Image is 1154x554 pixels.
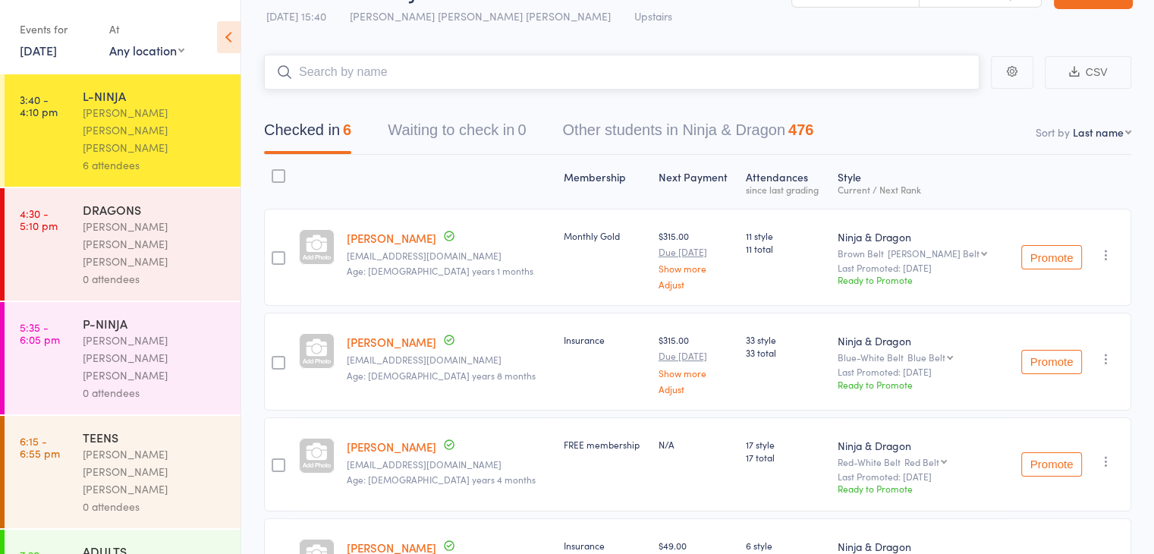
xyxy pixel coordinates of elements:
div: 0 attendees [83,270,228,288]
div: Blue-White Belt [838,352,1000,362]
small: jeandelenfant@gmail.com [347,459,552,470]
span: 33 total [746,346,825,359]
button: Promote [1021,452,1082,477]
div: Blue Belt [907,352,945,362]
div: [PERSON_NAME] [PERSON_NAME] [PERSON_NAME] [83,104,228,156]
div: Next Payment [652,162,740,202]
a: 6:15 -6:55 pmTEENS[PERSON_NAME] [PERSON_NAME] [PERSON_NAME]0 attendees [5,416,241,528]
div: [PERSON_NAME] [PERSON_NAME] [PERSON_NAME] [83,332,228,384]
div: Insurance [564,333,646,346]
time: 4:30 - 5:10 pm [20,207,58,231]
div: FREE membership [564,438,646,451]
small: Last Promoted: [DATE] [838,263,1000,273]
a: [PERSON_NAME] [347,230,436,246]
div: Events for [20,17,94,42]
div: 0 [517,121,526,138]
a: 4:30 -5:10 pmDRAGONS[PERSON_NAME] [PERSON_NAME] [PERSON_NAME]0 attendees [5,188,241,301]
label: Sort by [1036,124,1070,140]
a: Adjust [659,279,734,289]
time: 3:40 - 4:10 pm [20,93,58,118]
div: since last grading [746,184,825,194]
div: Brown Belt [838,248,1000,258]
span: 17 total [746,451,825,464]
time: 5:35 - 6:05 pm [20,321,60,345]
button: Other students in Ninja & Dragon476 [562,114,813,154]
div: 0 attendees [83,384,228,401]
span: [PERSON_NAME] [PERSON_NAME] [PERSON_NAME] [350,8,611,24]
div: $315.00 [659,333,734,393]
span: Age: [DEMOGRAPHIC_DATA] years 8 months [347,369,536,382]
span: 11 total [746,242,825,255]
button: CSV [1045,56,1131,89]
div: Ninja & Dragon [838,229,1000,244]
input: Search by name [264,55,979,90]
a: 3:40 -4:10 pmL-NINJA[PERSON_NAME] [PERSON_NAME] [PERSON_NAME]6 attendees [5,74,241,187]
div: $315.00 [659,229,734,289]
button: Checked in6 [264,114,351,154]
div: Ninja & Dragon [838,333,1000,348]
a: [PERSON_NAME] [347,334,436,350]
time: 6:15 - 6:55 pm [20,435,60,459]
div: At [109,17,184,42]
a: [PERSON_NAME] [347,439,436,455]
div: TEENS [83,429,228,445]
div: 6 attendees [83,156,228,174]
span: Age: [DEMOGRAPHIC_DATA] years 4 months [347,473,536,486]
a: Show more [659,368,734,378]
small: Due [DATE] [659,351,734,361]
small: Due [DATE] [659,247,734,257]
a: 5:35 -6:05 pmP-NINJA[PERSON_NAME] [PERSON_NAME] [PERSON_NAME]0 attendees [5,302,241,414]
span: Age: [DEMOGRAPHIC_DATA] years 1 months [347,264,533,277]
div: N/A [659,438,734,451]
div: P-NINJA [83,315,228,332]
div: 476 [788,121,813,138]
div: Ready to Promote [838,482,1000,495]
div: [PERSON_NAME] Belt [888,248,979,258]
small: minkan08@yahoo.com [347,354,552,365]
a: Adjust [659,384,734,394]
span: [DATE] 15:40 [266,8,326,24]
small: Last Promoted: [DATE] [838,367,1000,377]
div: Ninja & Dragon [838,438,1000,453]
span: Upstairs [634,8,672,24]
div: Ninja & Dragon [838,539,1000,554]
button: Promote [1021,350,1082,374]
div: [PERSON_NAME] [PERSON_NAME] [PERSON_NAME] [83,445,228,498]
div: 0 attendees [83,498,228,515]
div: Membership [558,162,652,202]
div: Current / Next Rank [838,184,1000,194]
div: Monthly Gold [564,229,646,242]
div: DRAGONS [83,201,228,218]
span: 17 style [746,438,825,451]
div: 6 [343,121,351,138]
span: 33 style [746,333,825,346]
small: Last Promoted: [DATE] [838,471,1000,482]
div: Ready to Promote [838,273,1000,286]
div: Insurance [564,539,646,552]
span: 6 style [746,539,825,552]
div: [PERSON_NAME] [PERSON_NAME] [PERSON_NAME] [83,218,228,270]
span: 11 style [746,229,825,242]
small: shally31@gmail.com [347,250,552,261]
a: Show more [659,263,734,273]
button: Waiting to check in0 [388,114,526,154]
div: Red-White Belt [838,457,1000,467]
div: Red Belt [904,457,939,467]
div: Style [832,162,1006,202]
div: Last name [1073,124,1124,140]
button: Promote [1021,245,1082,269]
div: L-NINJA [83,87,228,104]
div: Atten­dances [740,162,832,202]
div: Any location [109,42,184,58]
a: [DATE] [20,42,57,58]
div: Ready to Promote [838,378,1000,391]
